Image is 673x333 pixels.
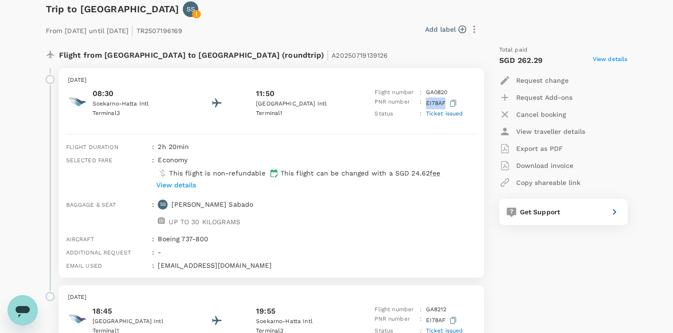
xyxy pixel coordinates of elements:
p: 2h 20min [158,142,476,151]
p: GA 0820 [426,88,448,97]
p: 08:30 [93,88,178,99]
p: Soekarno-Hatta Intl [256,317,341,326]
p: Soekarno-Hatta Intl [93,99,178,109]
p: UP TO 30 KILOGRAMS [169,217,240,227]
p: From [DATE] until [DATE] TR2507196169 [46,21,183,38]
div: : [148,257,154,270]
span: Email used [66,263,102,269]
span: Flight duration [66,144,119,150]
p: Flight number [375,88,416,97]
p: SGD 262.29 [499,55,543,66]
span: Total paid [499,45,528,55]
p: Flight number [375,305,416,315]
span: Additional request [66,249,131,256]
button: Request change [499,72,569,89]
p: [GEOGRAPHIC_DATA] Intl [93,317,178,326]
p: This flight is non-refundable [169,168,265,178]
p: 18:45 [93,306,178,317]
p: [DATE] [68,76,475,85]
p: [PERSON_NAME] Sabado [171,200,253,209]
p: Download invoice [516,161,573,170]
img: Garuda Indonesia [68,310,87,329]
p: View details [156,180,196,190]
button: View traveller details [499,123,585,140]
h6: Trip to [GEOGRAPHIC_DATA] [46,1,179,17]
p: : [420,97,422,109]
span: | [326,48,329,61]
span: | [131,24,134,37]
p: : [420,315,422,326]
div: : [148,196,154,230]
p: Request Add-ons [516,93,572,102]
p: 19:55 [256,306,275,317]
p: : [420,109,422,119]
p: 11:50 [256,88,274,99]
span: Get Support [520,208,561,216]
p: GA 8212 [426,305,447,315]
p: Copy shareable link [516,178,580,187]
div: : [148,230,154,244]
div: : [148,151,154,196]
p: PNR number [375,97,416,109]
button: Download invoice [499,157,573,174]
button: Cancel booking [499,106,566,123]
button: View details [154,178,198,192]
button: Request Add-ons [499,89,572,106]
span: A20250719139126 [332,52,388,59]
p: SS [160,201,166,208]
p: SS [187,4,195,14]
span: Aircraft [66,236,94,243]
span: Ticket issued [426,110,463,117]
div: : [148,138,154,151]
p: EI78AF [426,97,459,109]
span: Selected fare [66,157,113,164]
img: baggage-icon [158,217,165,224]
p: [EMAIL_ADDRESS][DOMAIN_NAME] [158,261,476,270]
p: PNR number [375,315,416,326]
p: Request change [516,76,569,85]
iframe: Button to launch messaging window [8,295,38,325]
p: Cancel booking [516,110,566,119]
p: Terminal 1 [256,109,341,118]
button: Export as PDF [499,140,563,157]
div: : [148,244,154,257]
span: fee [430,169,440,177]
img: Garuda Indonesia [68,93,87,112]
span: Baggage & seat [66,202,116,208]
p: Export as PDF [516,144,563,153]
p: Terminal 3 [93,109,178,118]
span: View details [593,55,628,66]
button: Copy shareable link [499,174,580,191]
p: economy [158,155,187,165]
p: : [420,305,422,315]
p: View traveller details [516,127,585,136]
p: Status [375,109,416,119]
p: [DATE] [68,293,475,302]
p: This flight can be changed with a SGD 24.62 [281,168,441,178]
div: - [154,244,476,257]
p: [GEOGRAPHIC_DATA] Intl [256,99,341,109]
button: Add label [425,25,466,34]
p: : [420,88,422,97]
p: Flight from [GEOGRAPHIC_DATA] to [GEOGRAPHIC_DATA] (roundtrip) [59,45,388,62]
p: EI78AF [426,315,459,326]
div: Boeing 737-800 [154,230,476,244]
